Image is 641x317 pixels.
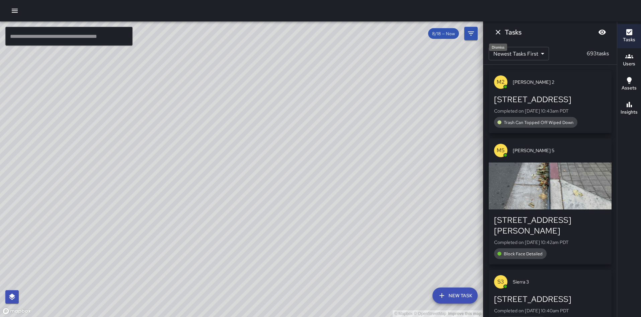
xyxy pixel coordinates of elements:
p: Completed on [DATE] 10:40am PDT [494,307,606,314]
p: M5 [497,146,505,154]
h6: Assets [622,84,637,92]
button: Insights [617,97,641,121]
p: 693 tasks [584,50,612,58]
h6: Tasks [623,36,635,44]
div: Newest Tasks First [489,47,549,60]
div: [STREET_ADDRESS] [494,94,606,105]
div: Dismiss [489,44,507,51]
button: Users [617,48,641,72]
span: Sierra 3 [513,278,606,285]
button: New Task [432,288,478,304]
button: M5[PERSON_NAME] 5[STREET_ADDRESS][PERSON_NAME]Completed on [DATE] 10:42am PDTBlock Face Detailed [489,138,612,264]
p: M2 [497,78,505,86]
p: S3 [497,278,504,286]
span: [PERSON_NAME] 2 [513,79,606,85]
h6: Users [623,60,635,68]
p: Completed on [DATE] 10:43am PDT [494,108,606,114]
button: Assets [617,72,641,97]
div: [STREET_ADDRESS][PERSON_NAME] [494,215,606,236]
span: 8/18 — Now [428,31,459,37]
button: Blur [595,25,609,39]
span: [PERSON_NAME] 5 [513,147,606,154]
span: Trash Can Topped Off Wiped Down [500,120,577,125]
span: Block Face Detailed [500,251,547,257]
div: [STREET_ADDRESS] [494,294,606,305]
button: M2[PERSON_NAME] 2[STREET_ADDRESS]Completed on [DATE] 10:43am PDTTrash Can Topped Off Wiped Down [489,70,612,133]
button: Filters [464,27,478,40]
h6: Insights [621,109,638,116]
button: Dismiss [491,25,505,39]
button: Tasks [617,24,641,48]
p: Completed on [DATE] 10:42am PDT [494,239,606,246]
h6: Tasks [505,27,522,38]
